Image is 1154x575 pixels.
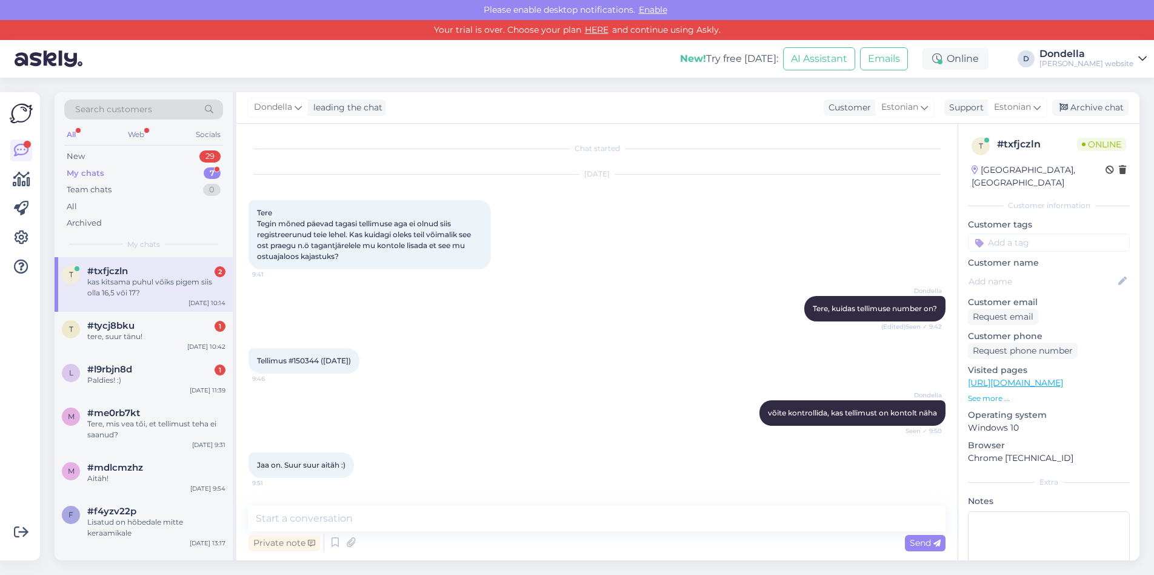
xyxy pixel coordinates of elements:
div: 29 [199,150,221,163]
div: Request phone number [968,343,1078,359]
div: Dondella [1039,49,1133,59]
div: All [67,201,77,213]
span: f [68,510,73,519]
span: Enable [635,4,671,15]
div: Archived [67,217,102,229]
p: Windows 10 [968,422,1130,434]
p: See more ... [968,393,1130,404]
span: #f4yzv22p [87,506,136,517]
div: kas kitsama puhul võiks pigem siis olla 16,5 või 17? [87,277,225,298]
div: Team chats [67,184,112,196]
span: #l9rbjn8d [87,364,132,375]
div: 0 [203,184,221,196]
div: Extra [968,477,1130,488]
div: [DATE] 9:54 [190,484,225,493]
span: Tellimus #150344 ([DATE]) [257,356,351,365]
span: (Edited) Seen ✓ 9:42 [881,322,942,331]
button: AI Assistant [783,47,855,70]
span: Dondella [896,391,942,400]
p: Notes [968,495,1130,508]
div: My chats [67,167,104,180]
div: 1 [215,321,225,332]
span: t [979,141,983,150]
p: Chrome [TECHNICAL_ID] [968,452,1130,465]
div: Support [944,101,984,114]
span: võite kontrollida, kas tellimust on kontolt näha [768,408,937,417]
span: Online [1077,138,1126,151]
span: Dondella [896,286,942,295]
div: New [67,150,85,163]
p: Customer name [968,257,1130,269]
a: Dondella[PERSON_NAME] website [1039,49,1147,69]
input: Add name [969,275,1116,288]
div: Customer [824,101,871,114]
div: 2 [215,266,225,277]
div: leading the chat [309,101,382,114]
span: m [68,466,75,476]
span: #mdlcmzhz [87,462,143,473]
input: Add a tag [968,234,1130,252]
div: Private note [248,535,320,551]
p: Customer tags [968,218,1130,231]
div: Request email [968,309,1038,325]
span: Seen ✓ 9:50 [896,426,942,435]
div: [PERSON_NAME] website [1039,59,1133,69]
span: 9:41 [252,270,298,279]
span: 9:46 [252,374,298,383]
p: Customer phone [968,330,1130,343]
div: Archive chat [1052,99,1129,116]
b: New! [680,53,706,64]
span: #txfjczln [87,266,128,277]
span: l [69,368,73,377]
div: Socials [193,127,223,143]
a: HERE [581,24,612,35]
span: Estonian [994,101,1031,114]
div: Web [125,127,147,143]
span: kirsica3@gmail.com [87,560,213,571]
span: m [68,412,75,421]
div: [DATE] 13:17 [190,539,225,548]
button: Emails [860,47,908,70]
div: 1 [215,365,225,375]
p: Operating system [968,409,1130,422]
span: Estonian [881,101,918,114]
span: Send [910,537,941,548]
div: [DATE] [248,169,946,180]
p: Visited pages [968,364,1130,377]
span: Search customers [75,103,152,116]
div: Try free [DATE]: [680,52,778,66]
span: Tere Tegin mõned päevad tagasi tellimuse aga ei olnud siis registreerunud teie lehel. Kas kuidagi... [257,208,473,261]
div: [DATE] 11:39 [190,386,225,395]
div: All [64,127,78,143]
p: Customer email [968,296,1130,309]
span: t [69,324,73,334]
div: Lisatud on hõbedale mitte keraamikale [87,517,225,539]
a: [URL][DOMAIN_NAME] [968,377,1063,388]
span: t [69,270,73,279]
div: Customer information [968,200,1130,211]
img: Askly Logo [10,102,33,125]
div: tere, suur tänu! [87,331,225,342]
div: D [1018,50,1035,67]
div: Chat started [248,143,946,154]
span: Jaa on. Suur suur aitäh :) [257,460,345,469]
span: Tere, kuidas tellimuse number on? [813,304,937,313]
span: 9:51 [252,479,298,488]
div: Online [922,48,989,70]
div: Paldies! :) [87,375,225,386]
p: Browser [968,439,1130,452]
span: #tycj8bku [87,320,135,331]
div: Aitäh! [87,473,225,484]
div: # txfjczln [997,137,1077,152]
div: [GEOGRAPHIC_DATA], [GEOGRAPHIC_DATA] [972,164,1106,189]
span: My chats [127,239,160,250]
div: [DATE] 9:31 [192,440,225,449]
div: [DATE] 10:42 [187,342,225,351]
div: [DATE] 10:14 [188,298,225,308]
div: 7 [204,167,221,180]
span: Dondella [254,101,292,114]
div: Tere, mis vea tõi, et tellimust teha ei saanud? [87,419,225,440]
span: #me0rb7kt [87,408,140,419]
